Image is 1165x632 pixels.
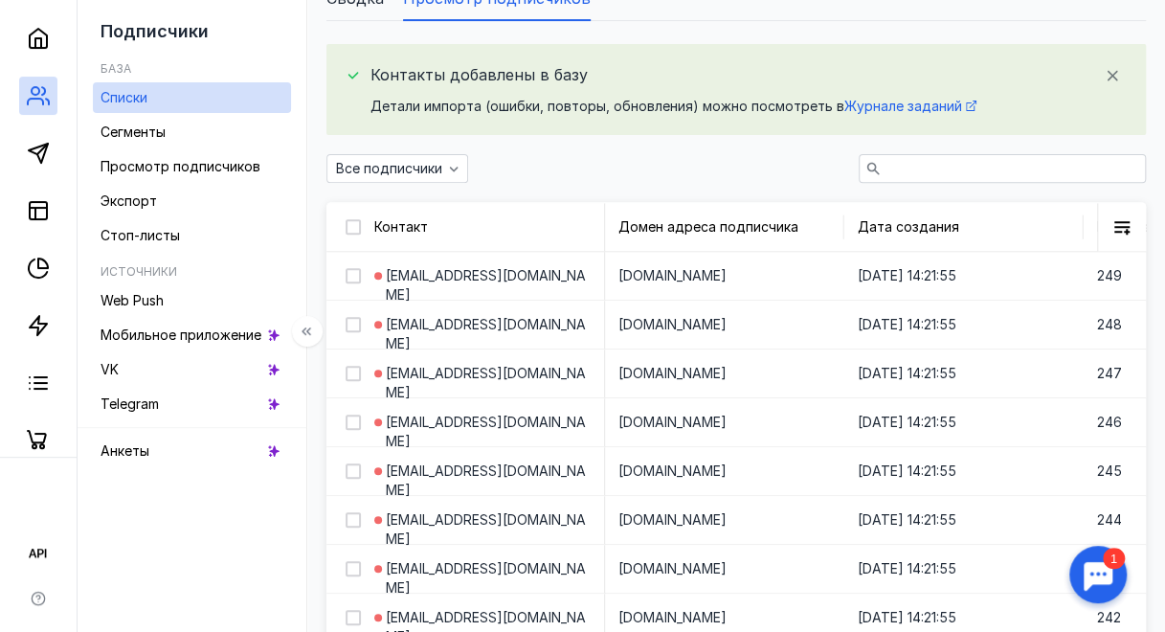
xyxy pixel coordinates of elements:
div: [DATE] 14:21:55 [843,350,1083,397]
a: Стоп-листы [93,220,291,251]
div: [DOMAIN_NAME] [604,398,843,446]
div: [DOMAIN_NAME] [604,252,843,300]
span: Web Push [101,292,164,308]
a: VK [93,354,291,385]
h5: Источники [101,264,177,279]
div: [DOMAIN_NAME] [604,496,843,544]
div: [DOMAIN_NAME] [604,301,843,349]
div: [EMAIL_ADDRESS][DOMAIN_NAME] [365,398,604,465]
a: Web Push [93,285,291,316]
div: [DATE] 14:21:55 [843,398,1083,446]
a: Анкеты [93,436,291,466]
div: 1 [43,11,65,33]
a: Telegram [93,389,291,419]
span: Анкеты [101,442,149,459]
span: Подписчики [101,21,209,41]
div: [EMAIL_ADDRESS][DOMAIN_NAME] [365,252,604,319]
div: [EMAIL_ADDRESS][DOMAIN_NAME] [365,301,604,368]
a: Списки [93,82,291,113]
div: [EMAIL_ADDRESS][DOMAIN_NAME] [365,496,604,563]
h5: База [101,61,131,76]
span: Списки [101,89,147,105]
div: Дата создания [858,217,959,237]
span: Стоп-листы [101,227,180,243]
span: VK [101,361,119,377]
a: Просмотр подписчиков [93,151,291,182]
span: [EMAIL_ADDRESS][DOMAIN_NAME] [386,315,590,353]
span: [EMAIL_ADDRESS][DOMAIN_NAME] [386,462,590,500]
div: [DATE] 14:21:55 [843,545,1083,593]
div: [DATE] 14:21:55 [843,496,1083,544]
span: [EMAIL_ADDRESS][DOMAIN_NAME] [386,510,590,549]
div: [DOMAIN_NAME] [604,350,843,397]
span: [EMAIL_ADDRESS][DOMAIN_NAME] [386,266,590,305]
div: [DATE] 14:21:55 [843,301,1083,349]
a: Сегменты [93,117,291,147]
div: [EMAIL_ADDRESS][DOMAIN_NAME] [365,350,604,417]
div: [DATE] 14:21:55 [843,447,1083,495]
span: Дата создания [858,218,959,235]
div: Детали импорта (ошибки, повторы, обновления) можно посмотреть в [370,97,1127,116]
span: Контакты добавлены в базу [370,63,588,87]
span: Все подписчики [336,161,442,177]
div: [DOMAIN_NAME] [604,447,843,495]
div: Домен адреса подписчика [618,217,798,237]
a: Мобильное приложение [93,320,291,350]
div: [EMAIL_ADDRESS][DOMAIN_NAME] [365,545,604,612]
span: Контакт [374,218,428,235]
span: Telegram [101,395,159,412]
div: Контакт [365,203,604,251]
span: Домен адреса подписчика [618,218,798,235]
span: [EMAIL_ADDRESS][DOMAIN_NAME] [386,413,590,451]
span: Мобильное приложение [101,327,261,343]
div: [DOMAIN_NAME] [604,545,843,593]
span: [EMAIL_ADDRESS][DOMAIN_NAME] [386,559,590,598]
button: Все подписчики [326,154,468,183]
a: Журнале заданий [844,98,976,114]
a: Экспорт [93,186,291,216]
span: [EMAIL_ADDRESS][DOMAIN_NAME] [386,364,590,402]
div: [EMAIL_ADDRESS][DOMAIN_NAME] [365,447,604,514]
span: Сегменты [101,124,166,140]
span: Журнале заданий [844,98,962,114]
div: [DATE] 14:21:55 [843,252,1083,300]
span: Просмотр подписчиков [101,158,260,174]
span: Экспорт [101,192,157,209]
div: Контакт [374,217,428,237]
